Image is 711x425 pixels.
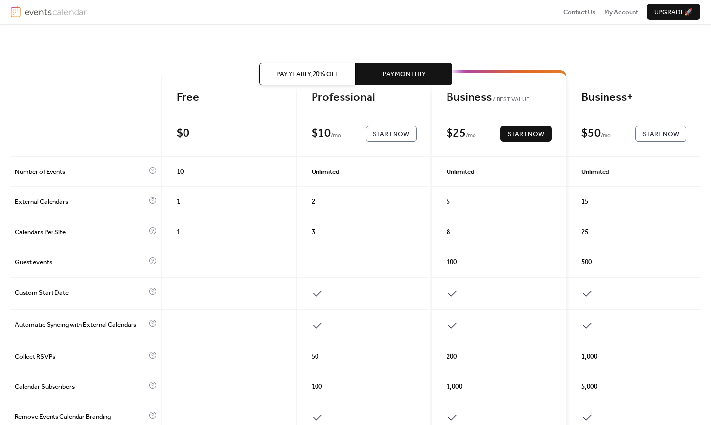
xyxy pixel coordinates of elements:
[259,63,356,85] button: Pay Yearly, 20% off
[563,7,596,17] a: Contact Us
[177,197,180,207] span: 1
[500,126,552,142] button: Start Now
[331,131,341,141] span: / mo
[581,197,588,207] span: 15
[356,63,452,85] button: Pay Monthly
[366,126,417,142] button: Start Now
[177,90,282,105] div: Free
[15,288,146,300] span: Custom Start Date
[654,7,693,17] span: Upgrade 🚀
[276,69,339,79] span: Pay Yearly, 20% off
[15,227,146,237] span: Calendars Per Site
[447,197,450,207] span: 5
[466,131,476,141] span: / mo
[643,129,679,139] span: Start Now
[177,227,180,237] span: 1
[15,352,146,362] span: Collect RSVPs
[635,126,686,142] button: Start Now
[581,227,588,237] span: 25
[604,7,638,17] a: My Account
[447,126,466,141] div: $ 25
[447,90,552,105] div: Business
[447,257,457,267] span: 100
[447,167,474,177] span: Unlimited
[312,126,331,141] div: $ 10
[25,6,87,17] img: logotype
[312,227,315,237] span: 3
[581,126,601,141] div: $ 50
[581,167,609,177] span: Unlimited
[312,352,318,362] span: 50
[312,197,315,207] span: 2
[177,126,189,141] div: $ 0
[447,382,462,392] span: 1,000
[312,382,322,392] span: 100
[15,412,146,424] span: Remove Events Calendar Branding
[447,352,457,362] span: 200
[15,167,146,177] span: Number of Events
[581,257,592,267] span: 500
[15,257,146,267] span: Guest events
[373,129,409,139] span: Start Now
[581,352,597,362] span: 1,000
[15,320,146,332] span: Automatic Syncing with External Calendars
[581,90,686,105] div: Business+
[312,167,340,177] span: Unlimited
[508,129,544,139] span: Start Now
[492,95,529,105] span: BEST VALUE
[647,4,700,20] button: Upgrade🚀
[447,227,450,237] span: 8
[11,6,21,17] img: logo
[581,382,597,392] span: 5,000
[382,69,425,79] span: Pay Monthly
[15,197,146,207] span: External Calendars
[601,131,611,141] span: / mo
[15,382,146,392] span: Calendar Subscribers
[177,167,184,177] span: 10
